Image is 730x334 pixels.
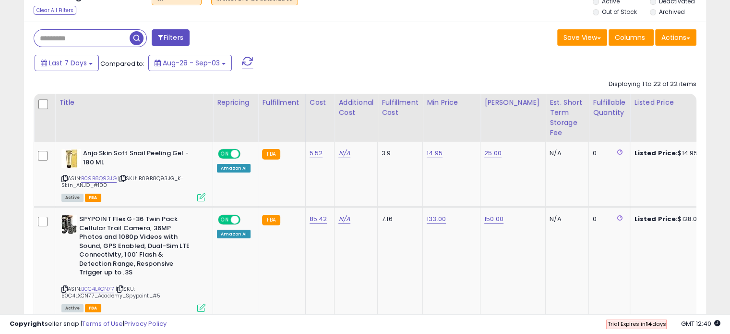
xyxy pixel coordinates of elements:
b: SPYPOINT Flex G-36 Twin Pack Cellular Trail Camera, 36MP Photos and 1080p Videos with Sound, GPS ... [79,215,196,280]
b: Listed Price: [634,214,678,223]
b: Listed Price: [634,148,678,158]
div: [PERSON_NAME] [484,98,541,108]
strong: Copyright [10,319,45,328]
a: 25.00 [484,148,502,158]
div: Additional Cost [338,98,373,118]
img: 415uhyN2P1L._SL40_.jpg [61,149,81,168]
span: Aug-28 - Sep-03 [163,58,220,68]
button: Actions [655,29,696,46]
div: Title [59,98,209,108]
span: FBA [85,194,101,202]
label: Archived [658,8,684,16]
span: ON [219,150,231,158]
div: Displaying 1 to 22 of 22 items [609,80,696,89]
small: FBA [262,215,280,225]
div: N/A [550,149,581,158]
span: | SKU: B0C4LXCN77_Academy_Spypoint_#5 [61,285,160,299]
a: Privacy Policy [124,319,167,328]
small: FBA [262,149,280,160]
a: 14.95 [427,148,443,158]
div: N/A [550,215,581,223]
div: Repricing [217,98,254,108]
div: Clear All Filters [34,6,76,15]
button: Filters [152,29,189,46]
a: B0C4LXCN77 [81,285,114,293]
span: All listings currently available for purchase on Amazon [61,304,84,312]
button: Aug-28 - Sep-03 [148,55,232,71]
b: 14 [645,320,652,328]
span: | SKU: B09B8Q93JG_K-Skin_ANJO_#100 [61,174,183,189]
div: ASIN: [61,149,205,200]
span: ON [219,216,231,224]
img: 51tuvMFerpL._SL40_.jpg [61,215,77,234]
div: Fulfillable Quantity [593,98,626,118]
span: Columns [615,33,645,42]
span: Trial Expires in days [607,320,666,328]
div: 3.9 [382,149,415,158]
span: Last 7 Days [49,58,87,68]
div: Est. Short Term Storage Fee [550,98,585,138]
a: N/A [338,214,350,224]
span: All listings currently available for purchase on Amazon [61,194,84,202]
div: Min Price [427,98,476,108]
div: Fulfillment Cost [382,98,419,118]
button: Last 7 Days [35,55,99,71]
button: Columns [609,29,654,46]
div: 0 [593,215,622,223]
div: Cost [310,98,331,108]
div: 7.16 [382,215,415,223]
a: Terms of Use [82,319,123,328]
span: OFF [239,216,254,224]
div: seller snap | | [10,320,167,329]
div: Listed Price [634,98,717,108]
span: Compared to: [100,59,144,68]
span: OFF [239,150,254,158]
a: B09B8Q93JG [81,174,117,183]
a: 85.42 [310,214,327,224]
a: 150.00 [484,214,503,224]
button: Save View [557,29,607,46]
label: Out of Stock [602,8,637,16]
div: Fulfillment [262,98,301,108]
div: Amazon AI [217,164,251,173]
a: N/A [338,148,350,158]
span: 2025-09-11 12:40 GMT [681,319,720,328]
b: Anjo Skin Soft Snail Peeling Gel - 180 ML [83,149,200,169]
div: 0 [593,149,622,158]
a: 5.52 [310,148,323,158]
div: $128.00 [634,215,714,223]
div: $14.95 [634,149,714,158]
a: 133.00 [427,214,446,224]
span: FBA [85,304,101,312]
div: Amazon AI [217,230,251,238]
